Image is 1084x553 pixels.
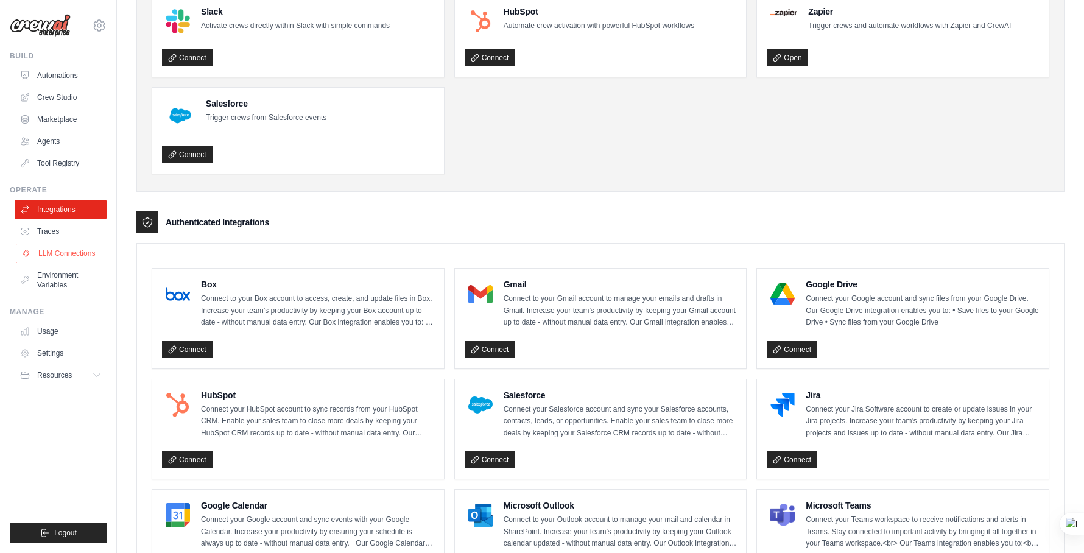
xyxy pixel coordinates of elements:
[806,404,1039,440] p: Connect your Jira Software account to create or update issues in your Jira projects. Increase you...
[10,14,71,37] img: Logo
[201,499,434,512] h4: Google Calendar
[166,393,190,417] img: HubSpot Logo
[808,20,1011,32] p: Trigger crews and automate workflows with Zapier and CrewAI
[767,451,817,468] a: Connect
[15,266,107,295] a: Environment Variables
[15,88,107,107] a: Crew Studio
[504,389,737,401] h4: Salesforce
[468,9,493,33] img: HubSpot Logo
[15,200,107,219] a: Integrations
[770,282,795,306] img: Google Drive Logo
[770,393,795,417] img: Jira Logo
[206,112,326,124] p: Trigger crews from Salesforce events
[767,341,817,358] a: Connect
[806,293,1039,329] p: Connect your Google account and sync files from your Google Drive. Our Google Drive integration e...
[15,222,107,241] a: Traces
[15,110,107,129] a: Marketplace
[504,499,737,512] h4: Microsoft Outlook
[808,5,1011,18] h4: Zapier
[465,49,515,66] a: Connect
[162,451,213,468] a: Connect
[468,282,493,306] img: Gmail Logo
[465,451,515,468] a: Connect
[54,528,77,538] span: Logout
[806,389,1039,401] h4: Jira
[15,132,107,151] a: Agents
[162,49,213,66] a: Connect
[201,514,434,550] p: Connect your Google account and sync events with your Google Calendar. Increase your productivity...
[201,293,434,329] p: Connect to your Box account to access, create, and update files in Box. Increase your team’s prod...
[201,404,434,440] p: Connect your HubSpot account to sync records from your HubSpot CRM. Enable your sales team to clo...
[206,97,326,110] h4: Salesforce
[465,341,515,358] a: Connect
[767,49,808,66] a: Open
[504,514,737,550] p: Connect to your Outlook account to manage your mail and calendar in SharePoint. Increase your tea...
[15,343,107,363] a: Settings
[10,523,107,543] button: Logout
[16,244,108,263] a: LLM Connections
[504,293,737,329] p: Connect to your Gmail account to manage your emails and drafts in Gmail. Increase your team’s pro...
[770,503,795,527] img: Microsoft Teams Logo
[201,278,434,291] h4: Box
[504,5,694,18] h4: HubSpot
[166,282,190,306] img: Box Logo
[166,216,269,228] h3: Authenticated Integrations
[15,153,107,173] a: Tool Registry
[10,51,107,61] div: Build
[10,185,107,195] div: Operate
[504,20,694,32] p: Automate crew activation with powerful HubSpot workflows
[770,9,797,16] img: Zapier Logo
[162,341,213,358] a: Connect
[468,503,493,527] img: Microsoft Outlook Logo
[201,5,390,18] h4: Slack
[201,389,434,401] h4: HubSpot
[15,66,107,85] a: Automations
[166,503,190,527] img: Google Calendar Logo
[806,278,1039,291] h4: Google Drive
[15,322,107,341] a: Usage
[162,146,213,163] a: Connect
[166,101,195,130] img: Salesforce Logo
[37,370,72,380] span: Resources
[15,365,107,385] button: Resources
[504,278,737,291] h4: Gmail
[166,9,190,33] img: Slack Logo
[806,514,1039,550] p: Connect your Teams workspace to receive notifications and alerts in Teams. Stay connected to impo...
[504,404,737,440] p: Connect your Salesforce account and sync your Salesforce accounts, contacts, leads, or opportunit...
[201,20,390,32] p: Activate crews directly within Slack with simple commands
[806,499,1039,512] h4: Microsoft Teams
[468,393,493,417] img: Salesforce Logo
[10,307,107,317] div: Manage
